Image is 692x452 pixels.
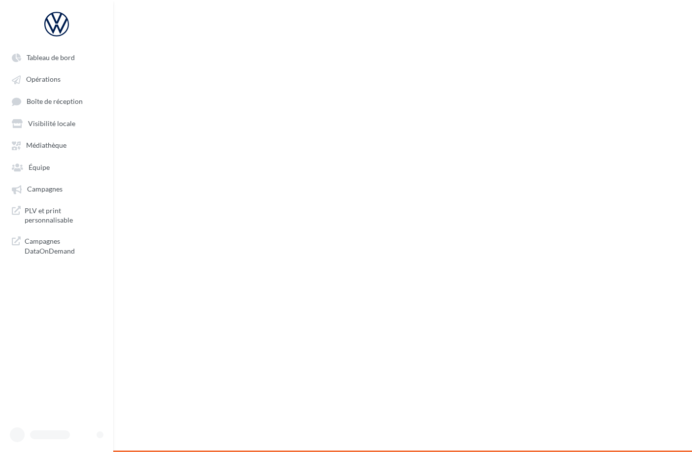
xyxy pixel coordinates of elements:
[27,53,75,62] span: Tableau de bord
[27,185,63,194] span: Campagnes
[6,136,107,154] a: Médiathèque
[6,70,107,88] a: Opérations
[6,92,107,110] a: Boîte de réception
[27,97,83,105] span: Boîte de réception
[6,232,107,259] a: Campagnes DataOnDemand
[26,141,66,150] span: Médiathèque
[26,75,61,84] span: Opérations
[25,206,101,225] span: PLV et print personnalisable
[6,114,107,132] a: Visibilité locale
[6,202,107,229] a: PLV et print personnalisable
[25,236,101,256] span: Campagnes DataOnDemand
[6,158,107,176] a: Équipe
[28,119,75,128] span: Visibilité locale
[29,163,50,171] span: Équipe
